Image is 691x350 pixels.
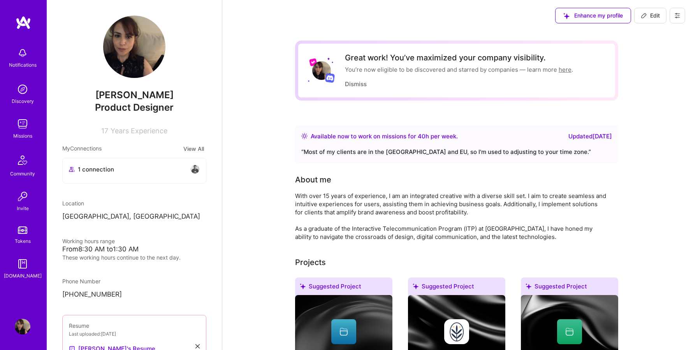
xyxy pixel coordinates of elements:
div: Suggested Project [521,278,618,298]
button: Enhance my profile [555,8,631,23]
img: logo [16,16,31,30]
div: “ Most of my clients are in the [GEOGRAPHIC_DATA] and EU, so I'm used to adjusting to your time z... [301,147,612,157]
span: Product Designer [95,102,174,113]
i: icon SuggestedTeams [413,283,418,289]
img: Lyft logo [309,58,317,66]
div: These working hours continue to the next day. [62,253,206,262]
i: icon SuggestedTeams [526,283,531,289]
i: icon Collaborator [69,166,75,172]
div: With over 15 years of experience, I am an integrated creative with a diverse skill set. I aim to ... [295,192,607,241]
span: Years Experience [111,127,167,135]
img: Invite [15,189,30,204]
img: Community [13,151,32,170]
div: You’re now eligible to be discovered and starred by companies — learn more . [345,65,573,74]
i: icon Close [195,344,200,348]
div: From 8:30 AM to 1:30 AM [62,245,206,253]
span: Enhance my profile [563,12,623,19]
div: Suggested Project [408,278,505,298]
span: Resume [69,322,89,329]
div: Available now to work on missions for h per week . [311,132,458,141]
div: Last uploaded: [DATE] [69,330,200,338]
button: Edit [634,8,666,23]
div: Notifications [9,61,37,69]
i: icon SuggestedTeams [563,13,570,19]
p: [PHONE_NUMBER] [62,290,206,299]
img: avatar [190,164,200,174]
span: 1 connection [78,165,114,173]
span: [PERSON_NAME] [62,89,206,101]
div: Suggested Project [295,278,392,298]
div: Community [10,170,35,178]
img: bell [15,45,30,61]
a: here [559,66,571,73]
div: Updated [DATE] [568,132,612,141]
div: Projects [295,256,326,268]
div: [DOMAIN_NAME] [4,272,42,280]
div: Tokens [15,237,31,245]
button: View All [181,144,206,153]
div: About me [295,174,331,186]
img: teamwork [15,116,30,132]
img: Availability [301,133,308,139]
div: Missions [13,132,32,140]
img: User Avatar [103,16,165,78]
span: Phone Number [62,278,100,285]
button: Dismiss [345,80,367,88]
div: Location [62,199,206,207]
button: 1 connectionavatar [62,158,206,184]
div: Discovery [12,97,34,105]
img: User Avatar [312,61,331,80]
span: 40 [418,133,426,140]
div: Invite [17,204,29,212]
span: My Connections [62,144,102,153]
img: User Avatar [15,319,30,334]
img: Company logo [444,319,469,344]
span: Working hours range [62,238,115,244]
a: User Avatar [13,319,32,334]
i: icon SuggestedTeams [300,283,306,289]
img: guide book [15,256,30,272]
div: Great work! You’ve maximized your company visibility. [345,53,573,62]
span: 17 [101,127,108,135]
img: tokens [18,226,27,234]
img: discovery [15,81,30,97]
img: Discord logo [325,73,335,83]
p: [GEOGRAPHIC_DATA], [GEOGRAPHIC_DATA] [62,212,206,221]
span: Edit [641,12,660,19]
